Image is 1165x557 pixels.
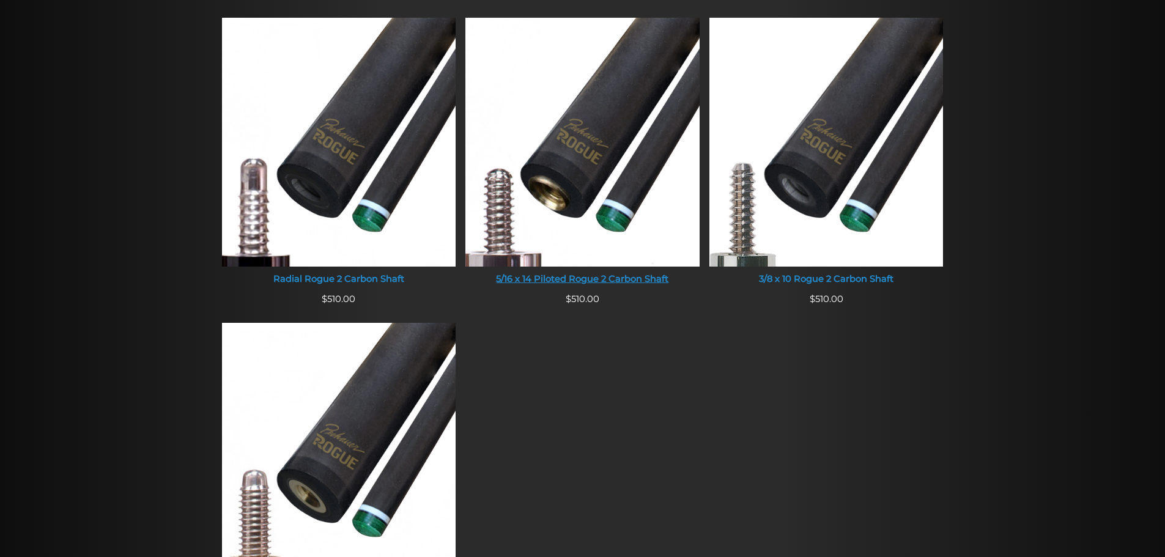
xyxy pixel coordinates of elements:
span: $ [810,293,815,304]
span: 510.00 [322,293,355,304]
span: 510.00 [566,293,599,304]
span: $ [322,293,327,304]
img: Radial Rogue 2 Carbon Shaft [222,18,456,267]
a: 5/16 x 14 Piloted Rogue 2 Carbon Shaft 5/16 x 14 Piloted Rogue 2 Carbon Shaft [465,18,700,292]
span: $ [566,293,571,304]
a: 3/8 x 10 Rogue 2 Carbon Shaft 3/8 x 10 Rogue 2 Carbon Shaft [709,18,944,292]
div: Radial Rogue 2 Carbon Shaft [222,274,456,285]
div: 5/16 x 14 Piloted Rogue 2 Carbon Shaft [465,274,700,285]
span: 510.00 [810,293,843,304]
a: Radial Rogue 2 Carbon Shaft Radial Rogue 2 Carbon Shaft [222,18,456,292]
div: 3/8 x 10 Rogue 2 Carbon Shaft [709,274,944,285]
img: 3/8 x 10 Rogue 2 Carbon Shaft [709,18,944,267]
img: 5/16 x 14 Piloted Rogue 2 Carbon Shaft [465,18,700,267]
